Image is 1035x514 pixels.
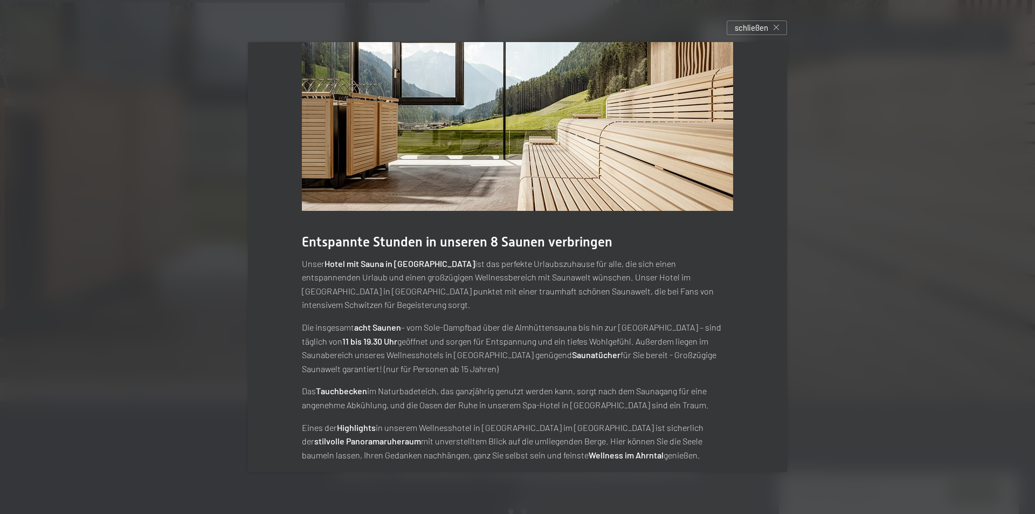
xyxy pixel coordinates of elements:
p: Unser ist das perfekte Urlaubszuhause für alle, die sich einen entspannenden Urlaub und einen gro... [302,257,733,312]
strong: stilvolle Panoramaruheraum [314,436,421,446]
p: Die insgesamt – vom Sole-Dampfbad über die Almhüttensauna bis hin zur [GEOGRAPHIC_DATA] – sind tä... [302,320,733,375]
p: Das im Naturbadeteich, das ganzjährig genutzt werden kann, sorgt nach dem Saunagang für eine ange... [302,384,733,412]
strong: Hotel mit Sauna in [GEOGRAPHIC_DATA] [325,258,475,269]
span: schließen [735,22,768,33]
strong: 11 bis 19.30 Uhr [342,336,397,346]
img: Wellnesshotels - Sauna - Entspannung - Ahrntal [302,26,733,211]
p: Eines der in unserem Wellnesshotel in [GEOGRAPHIC_DATA] im [GEOGRAPHIC_DATA] ist sicherlich der m... [302,421,733,462]
span: Entspannte Stunden in unseren 8 Saunen verbringen [302,234,612,250]
strong: Wellness im Ahrntal [589,450,664,460]
strong: Saunatücher [572,349,620,360]
strong: Highlights [337,422,376,433]
strong: Tauchbecken [316,386,367,396]
strong: acht Saunen [354,322,401,332]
